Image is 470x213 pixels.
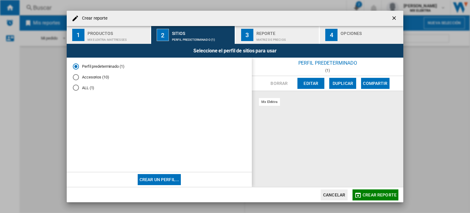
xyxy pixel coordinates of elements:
md-radio-button: Accesorios (10) [73,74,246,80]
button: Crear un perfil... [138,174,181,185]
div: (1) [252,68,403,73]
div: 4 [325,29,338,41]
ng-md-icon: getI18NText('BUTTONS.CLOSE_DIALOG') [391,15,398,22]
button: 4 Opciones [320,26,403,44]
div: Sitios [172,29,232,35]
div: mx elektra [259,98,280,106]
button: getI18NText('BUTTONS.CLOSE_DIALOG') [389,12,401,25]
md-dialog: Crear reporte ... [67,11,403,203]
button: 2 Sitios Perfil predeterminado (1) [151,26,235,44]
div: 3 [241,29,253,41]
div: Productos [88,29,148,35]
div: Perfil predeterminado (1) [172,35,232,41]
button: Cancelar [321,189,348,200]
div: Seleccione el perfil de sitios para usar [67,44,403,58]
div: Reporte [256,29,317,35]
div: Opciones [341,29,401,35]
button: Borrar [266,78,293,89]
md-radio-button: ALL (1) [73,85,246,91]
button: Duplicar [329,78,356,89]
button: Editar [297,78,324,89]
button: Compartir [361,78,389,89]
span: Crear reporte [363,192,397,197]
button: 1 Productos MX ELEKTRA:Mattresses [67,26,151,44]
md-radio-button: Perfil predeterminado (1) [73,64,246,70]
div: Matriz de precios [256,35,317,41]
div: MX ELEKTRA:Mattresses [88,35,148,41]
button: 3 Reporte Matriz de precios [236,26,320,44]
div: 2 [157,29,169,41]
button: Crear reporte [352,189,398,200]
div: 1 [72,29,84,41]
h4: Crear reporte [79,15,107,21]
div: Perfil predeterminado [252,58,403,68]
